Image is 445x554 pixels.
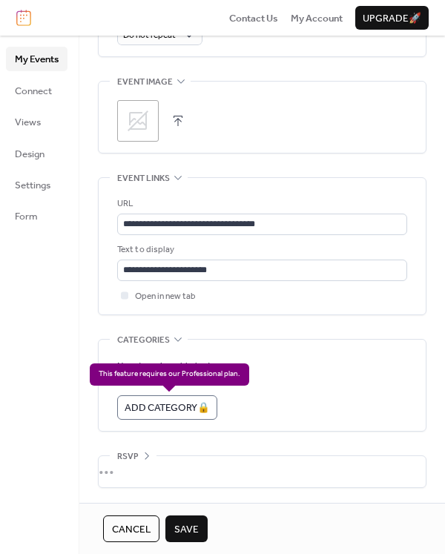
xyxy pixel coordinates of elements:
[229,11,278,26] span: Contact Us
[363,11,421,26] span: Upgrade 🚀
[112,522,151,537] span: Cancel
[117,197,404,211] div: URL
[15,178,50,193] span: Settings
[15,84,52,99] span: Connect
[99,456,426,487] div: •••
[15,209,38,224] span: Form
[291,10,343,25] a: My Account
[6,142,67,165] a: Design
[355,6,429,30] button: Upgrade🚀
[6,47,67,70] a: My Events
[117,243,404,257] div: Text to display
[135,289,196,304] span: Open in new tab
[103,515,159,542] button: Cancel
[117,359,214,374] span: No categories added yet.
[117,100,159,142] div: ;
[117,449,139,464] span: RSVP
[6,204,67,228] a: Form
[291,11,343,26] span: My Account
[16,10,31,26] img: logo
[117,333,170,348] span: Categories
[117,171,170,186] span: Event links
[15,52,59,67] span: My Events
[6,79,67,102] a: Connect
[229,10,278,25] a: Contact Us
[90,363,249,386] span: This feature requires our Professional plan.
[165,515,208,542] button: Save
[15,115,41,130] span: Views
[6,110,67,133] a: Views
[174,522,199,537] span: Save
[15,147,44,162] span: Design
[117,75,173,90] span: Event image
[6,173,67,197] a: Settings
